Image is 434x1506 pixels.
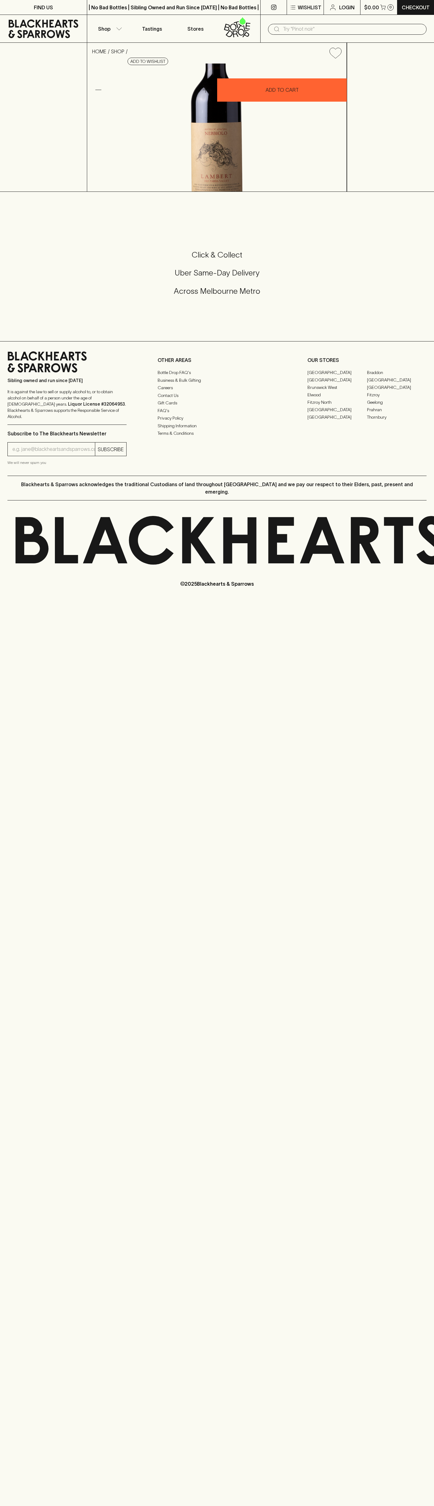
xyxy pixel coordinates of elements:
[307,413,367,421] a: [GEOGRAPHIC_DATA]
[34,4,53,11] p: FIND US
[12,481,422,495] p: Blackhearts & Sparrows acknowledges the traditional Custodians of land throughout [GEOGRAPHIC_DAT...
[7,286,427,296] h5: Across Melbourne Metro
[128,58,168,65] button: Add to wishlist
[87,15,131,42] button: Shop
[92,49,106,54] a: HOME
[7,389,127,420] p: It is against the law to sell or supply alcohol to, or to obtain alcohol on behalf of a person un...
[283,24,422,34] input: Try "Pinot noir"
[307,376,367,384] a: [GEOGRAPHIC_DATA]
[7,377,127,384] p: Sibling owned and run since [DATE]
[389,6,392,9] p: 0
[7,225,427,329] div: Call to action block
[111,49,124,54] a: SHOP
[367,369,427,376] a: Braddon
[367,384,427,391] a: [GEOGRAPHIC_DATA]
[158,376,277,384] a: Business & Bulk Gifting
[158,430,277,437] a: Terms & Conditions
[7,268,427,278] h5: Uber Same-Day Delivery
[364,4,379,11] p: $0.00
[87,64,347,192] img: 41648.png
[307,399,367,406] a: Fitzroy North
[307,406,367,413] a: [GEOGRAPHIC_DATA]
[266,86,299,94] p: ADD TO CART
[307,356,427,364] p: OUR STORES
[367,406,427,413] a: Prahran
[158,415,277,422] a: Privacy Policy
[327,45,344,61] button: Add to wishlist
[307,369,367,376] a: [GEOGRAPHIC_DATA]
[339,4,355,11] p: Login
[95,443,126,456] button: SUBSCRIBE
[158,422,277,429] a: Shipping Information
[158,369,277,376] a: Bottle Drop FAQ's
[158,399,277,407] a: Gift Cards
[367,413,427,421] a: Thornbury
[158,392,277,399] a: Contact Us
[367,376,427,384] a: [GEOGRAPHIC_DATA]
[130,15,174,42] a: Tastings
[402,4,430,11] p: Checkout
[158,384,277,392] a: Careers
[7,430,127,437] p: Subscribe to The Blackhearts Newsletter
[68,402,125,407] strong: Liquor License #32064953
[217,78,347,102] button: ADD TO CART
[98,25,110,33] p: Shop
[298,4,321,11] p: Wishlist
[307,391,367,399] a: Elwood
[174,15,217,42] a: Stores
[367,399,427,406] a: Geelong
[367,391,427,399] a: Fitzroy
[7,250,427,260] h5: Click & Collect
[307,384,367,391] a: Brunswick West
[158,356,277,364] p: OTHER AREAS
[187,25,204,33] p: Stores
[158,407,277,414] a: FAQ's
[7,460,127,466] p: We will never spam you
[12,444,95,454] input: e.g. jane@blackheartsandsparrows.com.au
[98,446,124,453] p: SUBSCRIBE
[142,25,162,33] p: Tastings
